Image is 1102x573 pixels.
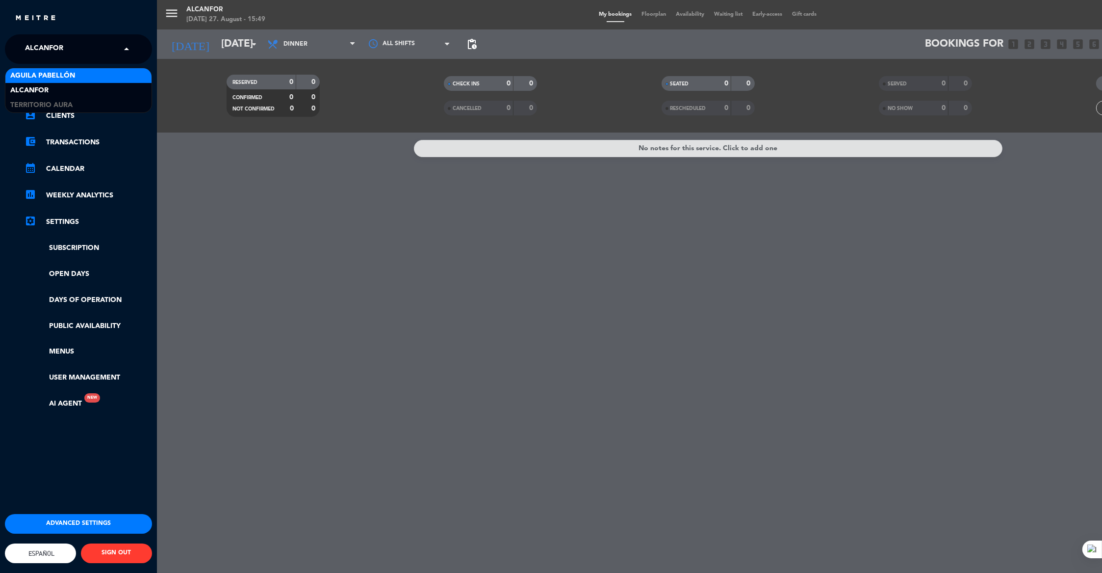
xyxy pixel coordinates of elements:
span: Alcanfor [10,85,49,96]
a: Public availability [25,321,152,332]
a: Days of operation [25,295,152,306]
span: Alcanfor [25,39,63,59]
span: pending_actions [466,38,478,50]
button: Advanced settings [5,514,152,534]
i: calendar_month [25,162,36,174]
a: Settings [25,216,152,228]
a: User Management [25,372,152,383]
a: account_boxClients [25,110,152,122]
a: calendar_monthCalendar [25,163,152,175]
a: AI AgentNew [25,398,82,409]
a: assessmentWeekly Analytics [25,190,152,201]
span: Aguila Pabellón [10,70,75,82]
button: SIGN OUT [81,544,152,563]
img: MEITRE [15,15,56,22]
a: Subscription [25,243,152,254]
div: New [84,393,100,403]
a: Menus [25,346,152,357]
span: TERRITORIO AURA [10,100,73,111]
i: account_balance_wallet [25,136,36,147]
span: Español [26,550,55,557]
i: assessment [25,189,36,200]
a: account_balance_walletTransactions [25,136,152,148]
i: account_box [25,109,36,121]
a: Open Days [25,269,152,280]
i: settings_applications [25,215,36,227]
